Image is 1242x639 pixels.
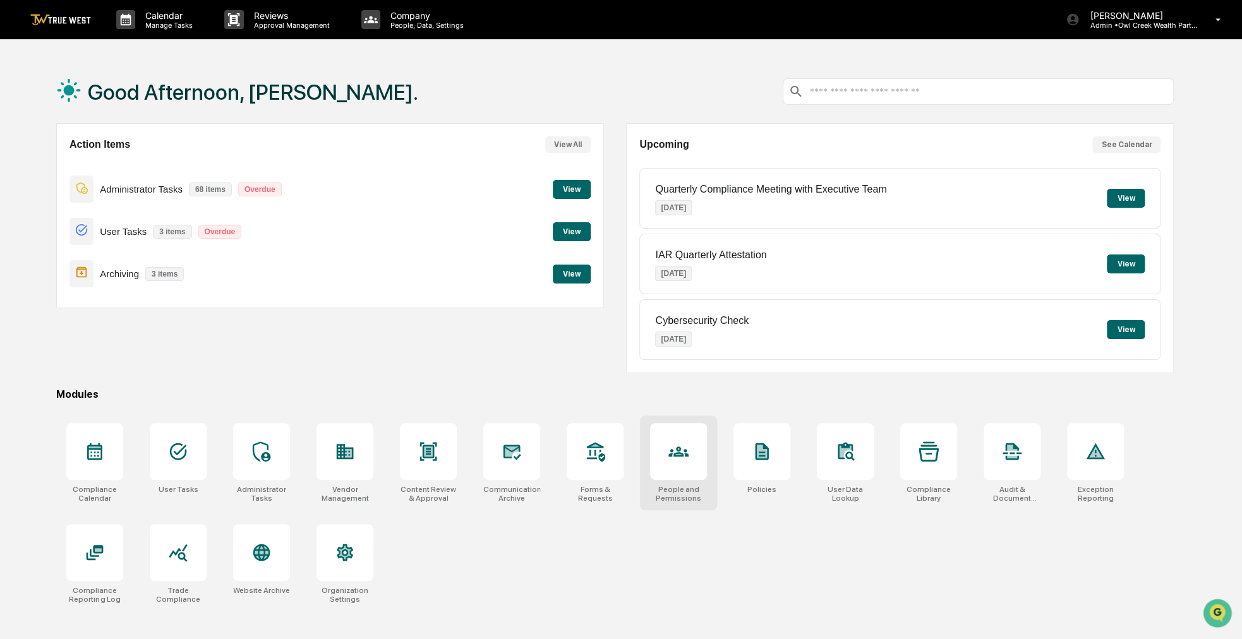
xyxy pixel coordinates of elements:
[567,485,624,503] div: Forms & Requests
[145,267,184,281] p: 3 items
[100,226,147,237] p: User Tasks
[1107,254,1145,273] button: View
[1080,10,1197,21] p: [PERSON_NAME]
[1107,189,1145,208] button: View
[87,218,162,241] a: 🗄️Attestations
[380,21,470,30] p: People, Data, Settings
[1080,21,1197,30] p: Admin • Owl Creek Wealth Partners
[198,225,242,239] p: Overdue
[553,267,591,279] a: View
[158,485,198,494] div: User Tasks
[39,171,102,181] span: [PERSON_NAME]
[380,10,470,21] p: Company
[88,80,418,105] h1: Good Afternoon, [PERSON_NAME].
[30,14,91,26] img: logo
[13,26,230,46] p: How can we help?
[655,315,749,326] p: Cybersecurity Check
[13,140,85,150] div: Past conversations
[553,182,591,194] a: View
[545,136,591,153] button: View All
[1202,597,1236,631] iframe: Open customer support
[27,96,49,119] img: 8933085812038_c878075ebb4cc5468115_72.jpg
[8,218,87,241] a: 🖐️Preclearance
[57,96,207,109] div: Start new chat
[317,485,373,503] div: Vendor Management
[553,222,591,241] button: View
[105,171,109,181] span: •
[1092,136,1161,153] button: See Calendar
[104,224,157,236] span: Attestations
[244,21,336,30] p: Approval Management
[135,21,199,30] p: Manage Tasks
[189,182,232,196] p: 68 items
[215,100,230,115] button: Start new chat
[196,137,230,152] button: See all
[233,586,290,595] div: Website Archive
[100,268,139,279] p: Archiving
[25,224,81,236] span: Preclearance
[233,485,290,503] div: Administrator Tasks
[13,249,23,259] div: 🔎
[126,278,153,288] span: Pylon
[900,485,957,503] div: Compliance Library
[655,249,766,261] p: IAR Quarterly Attestation
[655,184,886,195] p: Quarterly Compliance Meeting with Executive Team
[153,225,191,239] p: 3 items
[817,485,874,503] div: User Data Lookup
[13,225,23,235] div: 🖐️
[13,159,33,179] img: Sigrid Alegria
[13,96,35,119] img: 1746055101610-c473b297-6a78-478c-a979-82029cc54cd1
[317,586,373,604] div: Organization Settings
[650,485,707,503] div: People and Permissions
[984,485,1040,503] div: Audit & Document Logs
[66,586,123,604] div: Compliance Reporting Log
[112,171,138,181] span: [DATE]
[69,139,130,150] h2: Action Items
[1067,485,1124,503] div: Exception Reporting
[66,485,123,503] div: Compliance Calendar
[655,266,692,281] p: [DATE]
[56,388,1174,400] div: Modules
[655,331,692,347] p: [DATE]
[639,139,689,150] h2: Upcoming
[8,242,85,265] a: 🔎Data Lookup
[655,200,692,215] p: [DATE]
[553,265,591,284] button: View
[244,10,336,21] p: Reviews
[483,485,540,503] div: Communications Archive
[238,182,282,196] p: Overdue
[150,586,207,604] div: Trade Compliance
[135,10,199,21] p: Calendar
[25,248,80,260] span: Data Lookup
[57,109,174,119] div: We're available if you need us!
[553,180,591,199] button: View
[1107,320,1145,339] button: View
[89,278,153,288] a: Powered byPylon
[400,485,457,503] div: Content Review & Approval
[747,485,776,494] div: Policies
[553,225,591,237] a: View
[100,184,183,194] p: Administrator Tasks
[92,225,102,235] div: 🗄️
